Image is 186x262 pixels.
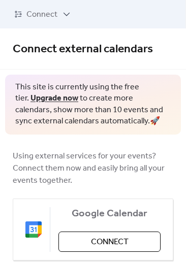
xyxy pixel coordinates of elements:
[15,82,171,127] span: This site is currently using the free tier. to create more calendars, show more than 10 events an...
[25,221,42,238] img: google
[91,236,129,248] span: Connect
[58,232,161,252] button: Connect
[13,38,153,60] span: Connect external calendars
[26,9,57,21] span: Connect
[58,208,161,220] span: Google Calendar
[13,150,173,187] span: Using external services for your events? Connect them now and easily bring all your events together.
[30,90,78,106] a: Upgrade now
